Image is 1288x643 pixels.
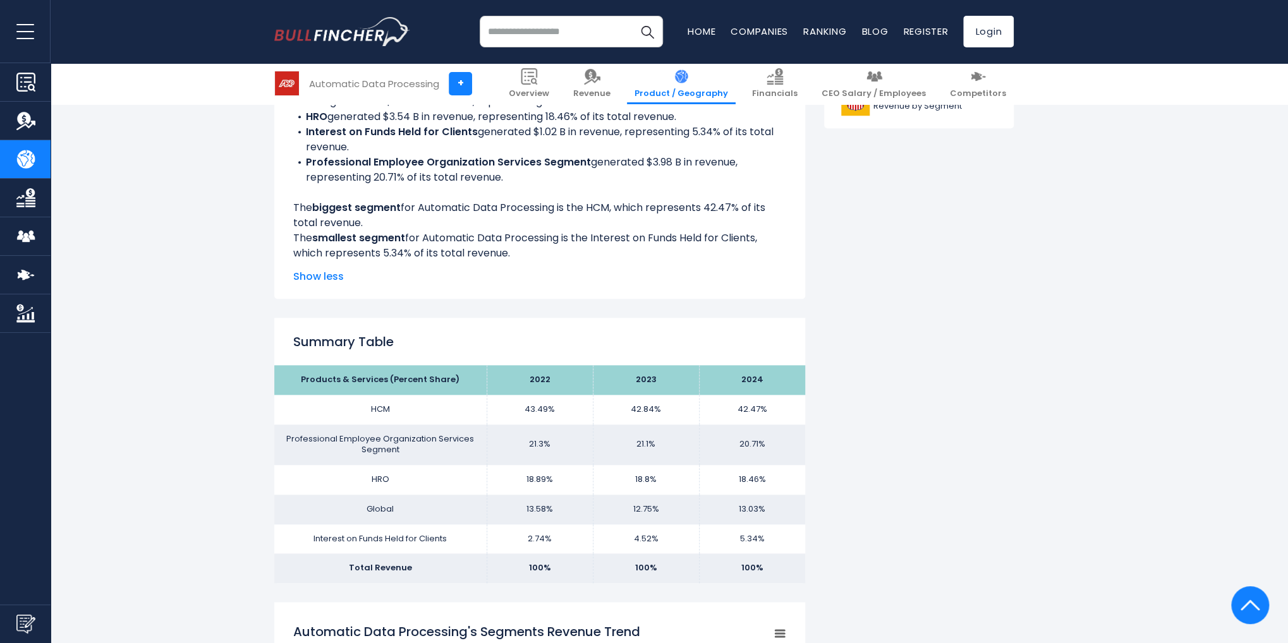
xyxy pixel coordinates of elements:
[487,365,593,395] th: 2022
[487,424,593,465] td: 21.3%
[306,155,591,169] b: Professional Employee Organization Services Segment
[699,424,805,465] td: 20.71%
[699,365,805,395] th: 2024
[274,524,487,554] td: Interest on Funds Held for Clients
[306,109,327,124] b: HRO
[593,465,699,495] td: 18.8%
[814,63,933,104] a: CEO Salary / Employees
[309,76,439,91] div: Automatic Data Processing
[627,63,736,104] a: Product / Geography
[274,553,487,583] td: Total Revenue
[487,395,593,424] td: 43.49%
[573,88,611,99] span: Revenue
[275,71,299,95] img: ADP logo
[293,623,640,640] tspan: Automatic Data Processing's Segments Revenue Trend
[293,3,786,261] div: The for Automatic Data Processing is the HCM, which represents 42.47% of its total revenue. The f...
[731,25,788,38] a: Companies
[688,25,715,38] a: Home
[593,524,699,554] td: 4.52%
[487,495,593,524] td: 13.58%
[752,88,798,99] span: Financials
[487,524,593,554] td: 2.74%
[274,365,487,395] th: Products & Services (Percent Share)
[635,88,728,99] span: Product / Geography
[274,424,487,465] td: Professional Employee Organization Services Segment
[593,495,699,524] td: 12.75%
[699,495,805,524] td: 13.03%
[306,124,478,139] b: Interest on Funds Held for Clients
[449,72,472,95] a: +
[950,88,1006,99] span: Competitors
[274,17,410,46] a: Go to homepage
[593,365,699,395] th: 2023
[566,63,618,104] a: Revenue
[699,465,805,495] td: 18.46%
[293,124,786,155] li: generated $1.02 B in revenue, representing 5.34% of its total revenue.
[312,200,401,215] b: biggest segment
[593,553,699,583] td: 100%
[487,553,593,583] td: 100%
[861,25,888,38] a: Blog
[293,332,786,351] h2: Summary Table
[903,25,948,38] a: Register
[312,231,405,245] b: smallest segment
[873,90,997,112] span: Union Pacific Corporation Revenue by Segment
[744,63,805,104] a: Financials
[293,269,786,284] span: Show less
[501,63,557,104] a: Overview
[699,524,805,554] td: 5.34%
[593,424,699,465] td: 21.1%
[942,63,1014,104] a: Competitors
[487,465,593,495] td: 18.89%
[293,109,786,124] li: generated $3.54 B in revenue, representing 18.46% of its total revenue.
[631,16,663,47] button: Search
[822,88,926,99] span: CEO Salary / Employees
[509,88,549,99] span: Overview
[699,395,805,424] td: 42.47%
[274,495,487,524] td: Global
[963,16,1014,47] a: Login
[274,395,487,424] td: HCM
[274,465,487,495] td: HRO
[803,25,846,38] a: Ranking
[293,155,786,185] li: generated $3.98 B in revenue, representing 20.71% of its total revenue.
[593,395,699,424] td: 42.84%
[274,17,410,46] img: bullfincher logo
[699,553,805,583] td: 100%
